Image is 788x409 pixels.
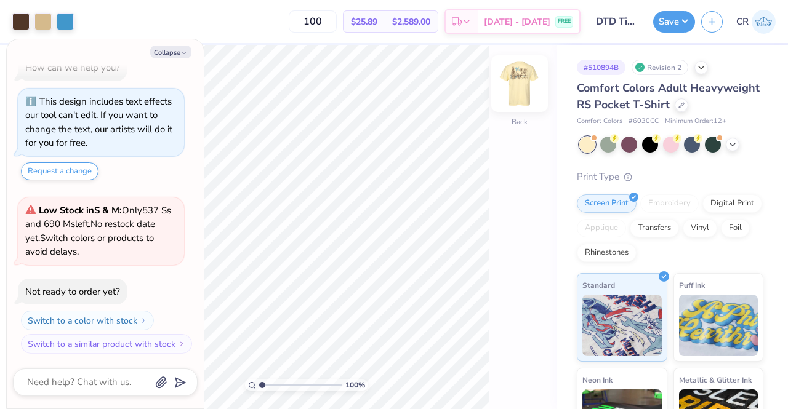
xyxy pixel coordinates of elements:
[640,194,699,213] div: Embroidery
[25,95,172,149] div: This design includes text effects our tool can't edit. If you want to change the text, our artist...
[150,46,191,58] button: Collapse
[630,219,679,237] div: Transfers
[345,379,365,391] span: 100 %
[721,219,750,237] div: Foil
[484,15,550,28] span: [DATE] - [DATE]
[25,218,155,244] span: No restock date yet.
[582,373,613,386] span: Neon Ink
[665,116,726,127] span: Minimum Order: 12 +
[39,204,122,216] strong: Low Stock in S & M :
[21,311,154,330] button: Switch to a color with stock
[577,219,626,237] div: Applique
[577,81,760,112] span: Comfort Colors Adult Heavyweight RS Pocket T-Shirt
[558,17,571,26] span: FREE
[140,317,147,324] img: Switch to a color with stock
[178,340,185,347] img: Switch to a similar product with stock
[582,279,615,292] span: Standard
[25,62,120,74] div: How can we help you?
[351,15,377,28] span: $25.89
[25,204,171,258] span: Only 537 Ss and 690 Ms left. Switch colors or products to avoid delays.
[392,15,430,28] span: $2,589.00
[632,60,688,75] div: Revision 2
[25,285,120,298] div: Not ready to order yet?
[736,10,776,34] a: CR
[21,334,192,354] button: Switch to a similar product with stock
[512,116,528,127] div: Back
[683,219,717,237] div: Vinyl
[577,194,637,213] div: Screen Print
[577,116,622,127] span: Comfort Colors
[752,10,776,34] img: Conner Roberts
[289,10,337,33] input: – –
[495,59,544,108] img: Back
[577,244,637,262] div: Rhinestones
[653,11,695,33] button: Save
[21,162,98,180] button: Request a change
[629,116,659,127] span: # 6030CC
[577,60,625,75] div: # 510894B
[582,295,662,356] img: Standard
[577,170,763,184] div: Print Type
[587,9,647,34] input: Untitled Design
[679,373,752,386] span: Metallic & Glitter Ink
[736,15,749,29] span: CR
[679,295,758,356] img: Puff Ink
[679,279,705,292] span: Puff Ink
[702,194,762,213] div: Digital Print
